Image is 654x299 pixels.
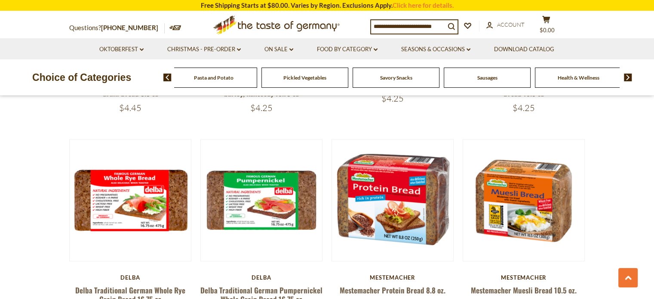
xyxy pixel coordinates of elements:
span: $4.45 [119,102,141,113]
a: Savory Snacks [380,74,412,81]
a: Health & Wellness [558,74,599,81]
div: Delba [200,274,323,281]
a: Food By Category [317,45,378,54]
button: $0.00 [534,15,559,37]
img: Delba Traditional German Whole Rye Grain Bread 16.75 oz [70,139,191,261]
div: Delba [69,274,192,281]
span: $0.00 [540,27,555,34]
span: $4.25 [513,102,535,113]
p: Questions? [69,22,165,34]
a: Account [486,20,525,30]
a: Seasons & Occasions [401,45,470,54]
img: next arrow [624,74,632,81]
img: Mestemacher Muesli Bread 10.5 oz. [463,139,585,261]
a: Christmas - PRE-ORDER [167,45,241,54]
span: Account [497,21,525,28]
a: Sausages [477,74,497,81]
a: Mestemacher Protein Bread 8.8 oz. [340,284,445,295]
a: Download Catalog [494,45,554,54]
img: Mestemacher Protein Bread 8.8 oz. [332,139,454,261]
a: Pasta and Potato [194,74,233,81]
div: Mestemacher [332,274,454,281]
span: $4.25 [381,93,404,104]
div: Mestemacher [463,274,585,281]
a: Click here for details. [393,1,454,9]
a: On Sale [264,45,293,54]
a: Oktoberfest [99,45,144,54]
a: Mestemacher Muesli Bread 10.5 oz. [471,284,577,295]
img: previous arrow [163,74,172,81]
a: Pickled Vegetables [283,74,326,81]
span: $4.25 [250,102,273,113]
a: [PHONE_NUMBER] [101,24,158,31]
img: Delba Traditional German Pumpernickel Whole Grain Bread 16.75 oz [201,139,322,261]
